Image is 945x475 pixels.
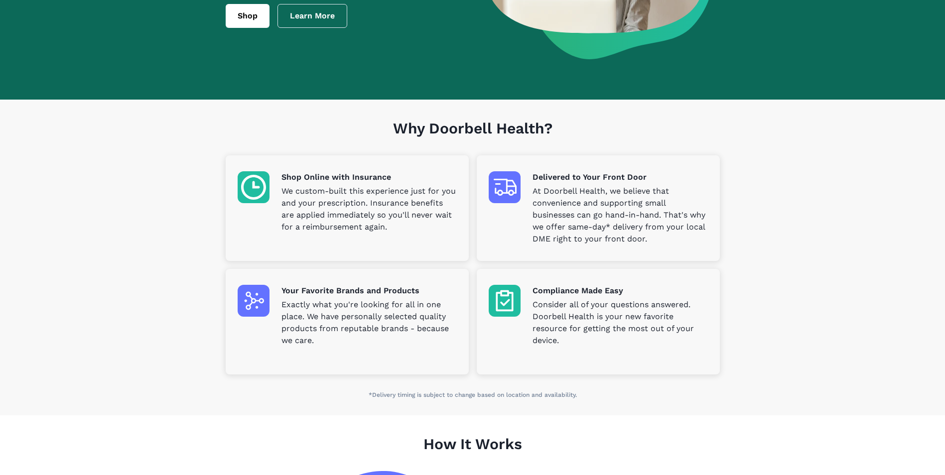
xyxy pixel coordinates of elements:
p: Delivered to Your Front Door [533,171,708,183]
p: Shop Online with Insurance [281,171,457,183]
p: At Doorbell Health, we believe that convenience and supporting small businesses can go hand-in-ha... [533,185,708,245]
h1: How It Works [226,435,720,471]
a: Shop [226,4,270,28]
p: Compliance Made Easy [533,285,708,297]
p: Your Favorite Brands and Products [281,285,457,297]
img: Your Favorite Brands and Products icon [238,285,270,317]
p: *Delivery timing is subject to change based on location and availability. [226,390,720,399]
img: Compliance Made Easy icon [489,285,521,317]
img: Shop Online with Insurance icon [238,171,270,203]
a: Learn More [277,4,347,28]
h1: Why Doorbell Health? [226,119,720,155]
img: Delivered to Your Front Door icon [489,171,521,203]
p: Exactly what you're looking for all in one place. We have personally selected quality products fr... [281,299,457,347]
p: Consider all of your questions answered. Doorbell Health is your new favorite resource for gettin... [533,299,708,347]
p: We custom-built this experience just for you and your prescription. Insurance benefits are applie... [281,185,457,233]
